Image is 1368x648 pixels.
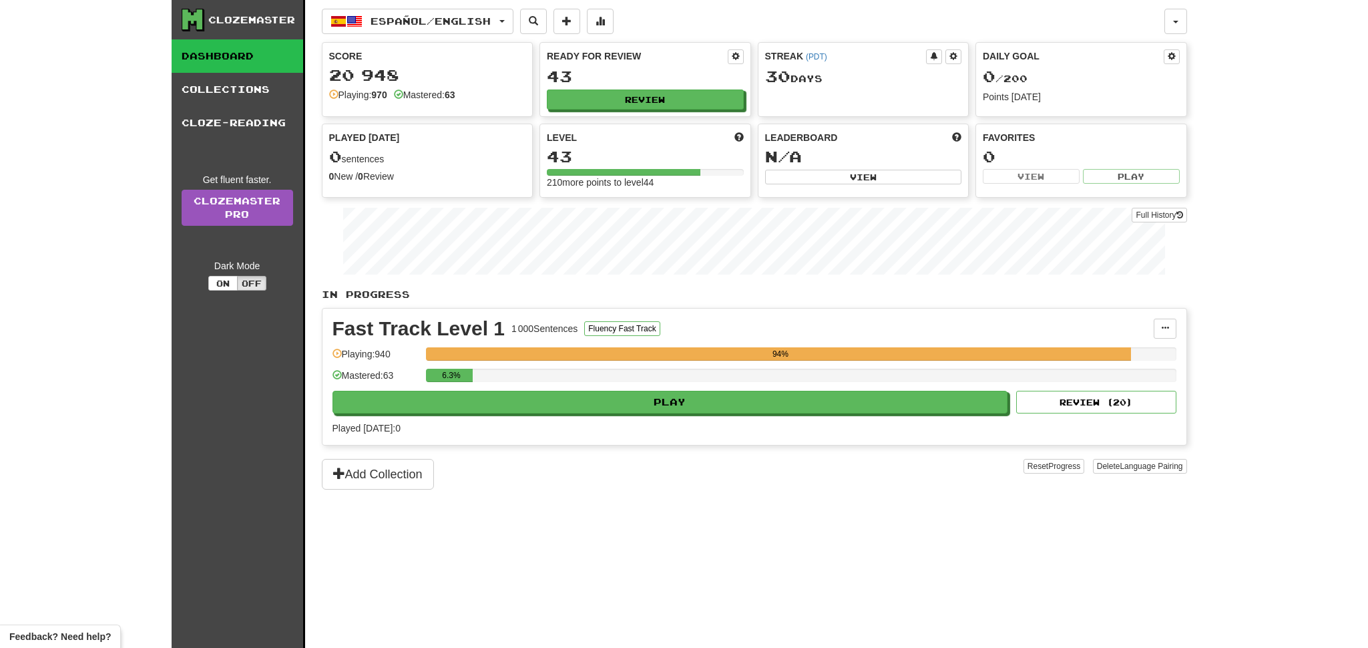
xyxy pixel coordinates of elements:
[237,276,266,291] button: Off
[983,169,1080,184] button: View
[1132,208,1186,222] button: Full History
[430,369,473,382] div: 6.3%
[329,67,526,84] div: 20 948
[983,148,1180,165] div: 0
[332,423,401,434] span: Played [DATE]: 0
[983,49,1164,64] div: Daily Goal
[329,171,334,182] strong: 0
[329,148,526,166] div: sentences
[329,170,526,183] div: New / Review
[765,170,962,184] button: View
[322,9,513,34] button: Español/English
[322,288,1187,301] p: In Progress
[445,90,455,100] strong: 63
[587,9,614,34] button: More stats
[511,322,578,335] div: 1 000 Sentences
[182,190,293,226] a: ClozemasterPro
[1023,459,1084,474] button: ResetProgress
[1120,462,1182,471] span: Language Pairing
[182,259,293,273] div: Dark Mode
[208,13,295,27] div: Clozemaster
[329,49,526,63] div: Score
[332,319,505,339] div: Fast Track Level 1
[547,131,577,144] span: Level
[553,9,580,34] button: Add sentence to collection
[358,171,363,182] strong: 0
[765,67,790,86] span: 30
[9,630,111,643] span: Open feedback widget
[983,131,1180,144] div: Favorites
[1093,459,1187,474] button: DeleteLanguage Pairing
[329,131,400,144] span: Played [DATE]
[547,148,744,165] div: 43
[547,68,744,85] div: 43
[172,39,303,73] a: Dashboard
[332,391,1008,414] button: Play
[394,88,455,102] div: Mastered:
[547,176,744,189] div: 210 more points to level 44
[322,459,434,490] button: Add Collection
[983,90,1180,104] div: Points [DATE]
[765,68,962,86] div: Day s
[182,173,293,186] div: Get fluent faster.
[1016,391,1176,414] button: Review (20)
[983,73,1028,84] span: / 200
[547,49,728,63] div: Ready for Review
[520,9,547,34] button: Search sentences
[172,106,303,140] a: Cloze-Reading
[584,321,660,336] button: Fluency Fast Track
[734,131,744,144] span: Score more points to level up
[208,276,238,291] button: On
[806,52,827,61] a: (PDT)
[371,90,387,100] strong: 970
[765,49,927,63] div: Streak
[1083,169,1180,184] button: Play
[983,67,995,86] span: 0
[329,88,387,102] div: Playing:
[430,347,1131,361] div: 94%
[329,147,342,166] span: 0
[332,347,419,369] div: Playing: 940
[1048,462,1080,471] span: Progress
[765,131,838,144] span: Leaderboard
[332,369,419,391] div: Mastered: 63
[952,131,961,144] span: This week in points, UTC
[371,15,491,27] span: Español / English
[172,73,303,106] a: Collections
[547,90,744,110] button: Review
[765,147,802,166] span: N/A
